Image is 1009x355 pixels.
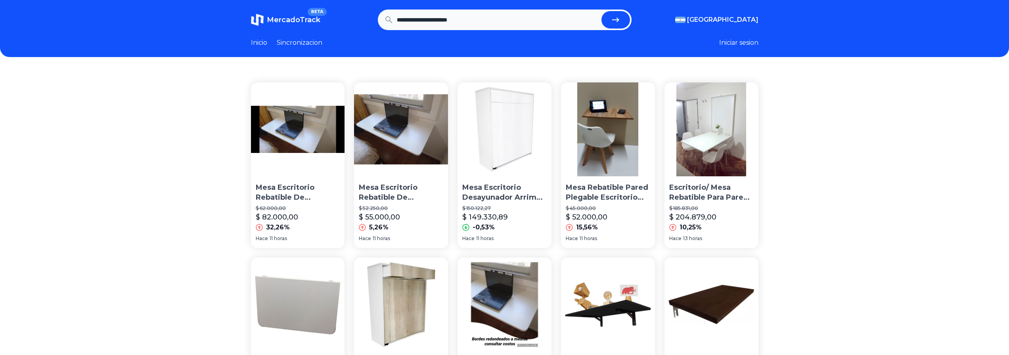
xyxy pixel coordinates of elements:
a: Mesa Rebatible Pared Plegable Escritorio Teletrabajo.Mesa Rebatible Pared Plegable Escritorio Tel... [561,82,655,248]
button: [GEOGRAPHIC_DATA] [675,15,758,25]
p: $ 82.000,00 [256,212,298,223]
a: Sincronizacion [277,38,322,48]
p: $ 149.330,89 [462,212,508,223]
span: Hace [359,235,371,242]
img: Argentina [675,17,685,23]
p: 5,26% [369,223,389,232]
p: $ 204.879,00 [669,212,716,223]
p: Mesa Escritorio Desayunador Arrime Plegable Rebatible Lisos [462,183,547,202]
button: Iniciar sesion [719,38,758,48]
img: Mesa Escritorio Rebatible De Pared.79 Cm Largo X 40 Cm Prof [354,82,448,176]
a: Inicio [251,38,267,48]
p: $ 185.831,00 [669,205,754,212]
a: Mesa Escritorio Desayunador Arrime Plegable Rebatible LisosMesa Escritorio Desayunador Arrime Ple... [458,82,551,248]
p: -0,53% [473,223,495,232]
span: 11 horas [476,235,494,242]
a: Mesa Escritorio Rebatible De Pared.79 Cm Largo X 40 Cm ProfMesa Escritorio Rebatible De Pared.79 ... [354,82,448,248]
p: $ 150.122,27 [462,205,547,212]
span: Hace [669,235,682,242]
p: Mesa Escritorio Rebatible De Pared.79 Cm Largo X 40 Cm Prof [359,183,443,202]
img: Mesa Escritorio Rebatible Plegable De Pared 80x40cm Envios [664,258,758,351]
img: Mesa Escritorio Desayunador Arrime Plegable Rebatible + [354,258,448,351]
p: $ 45.000,00 [566,205,650,212]
p: $ 52.250,00 [359,205,443,212]
img: Escritorio/ Mesa Rebatible Para Pared - Modelo 3 A [664,82,758,176]
span: 11 horas [270,235,287,242]
img: Escritorio Mesa Mensula Rebatible Plegable Pared 60 X 40 Cm [561,258,655,351]
span: Hace [256,235,268,242]
p: 10,25% [680,223,702,232]
img: Mesa Escritorio Desayunador Arrime Plegable Rebatible Lisos [458,82,551,176]
p: Mesa Rebatible Pared Plegable Escritorio Teletrabajo. [566,183,650,202]
p: 15,56% [576,223,598,232]
p: $ 52.000,00 [566,212,607,223]
span: [GEOGRAPHIC_DATA] [687,15,758,25]
img: Mesa Escritorio Rebatible De Pared.100 Cm. X 45 Cm. Blanca. [251,82,345,176]
a: Mesa Escritorio Rebatible De Pared.100 Cm. X 45 Cm. Blanca.Mesa Escritorio Rebatible De Pared.100... [251,82,345,248]
p: 32,26% [266,223,290,232]
span: 11 horas [373,235,390,242]
p: $ 55.000,00 [359,212,400,223]
span: Hace [566,235,578,242]
span: 13 horas [683,235,702,242]
img: MercadoTrack [251,13,264,26]
span: 11 horas [580,235,597,242]
span: BETA [308,8,326,16]
span: MercadoTrack [267,15,320,24]
p: Escritorio/ Mesa Rebatible Para Pared - Modelo 3 A [669,183,754,202]
img: Mesa Escritorio Rebatible De Pared 55 Cm Largo 36 Cm Prof. [251,258,345,351]
img: Mesa Escritorio Rebatible De Pared 79 Cm. X 40 Cm. Prof. [458,258,551,351]
img: Mesa Rebatible Pared Plegable Escritorio Teletrabajo. [561,82,655,176]
a: MercadoTrackBETA [251,13,320,26]
p: Mesa Escritorio Rebatible De Pared.100 Cm. X 45 Cm. [GEOGRAPHIC_DATA]. [256,183,340,202]
a: Escritorio/ Mesa Rebatible Para Pared - Modelo 3 AEscritorio/ Mesa Rebatible Para Pared - Modelo ... [664,82,758,248]
p: $ 62.000,00 [256,205,340,212]
span: Hace [462,235,475,242]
